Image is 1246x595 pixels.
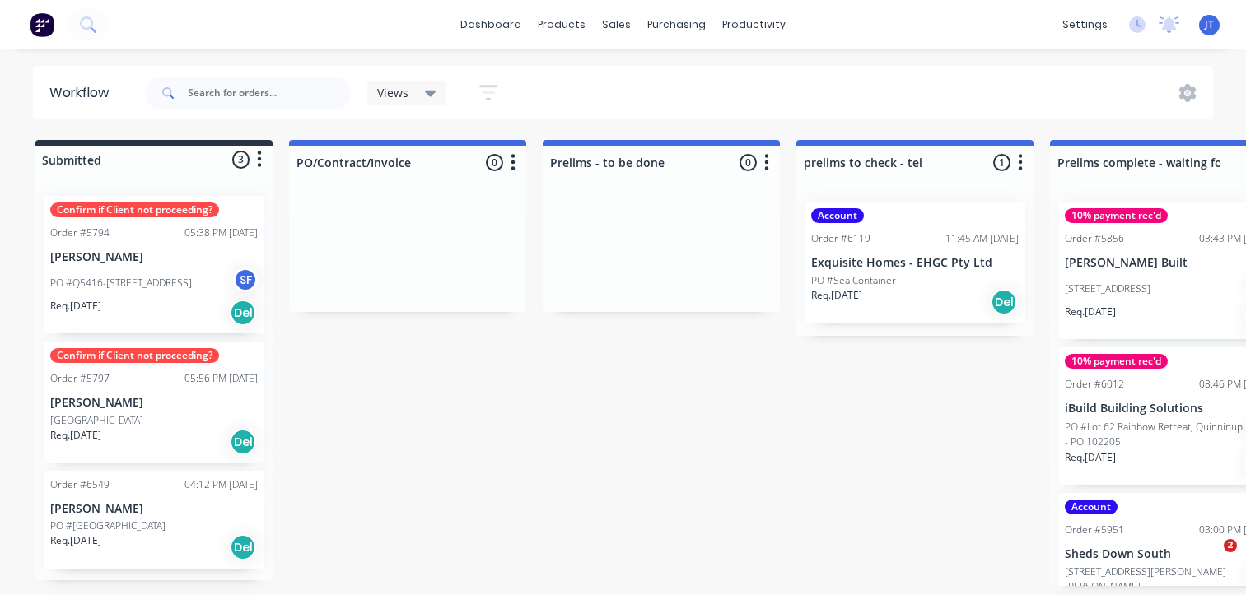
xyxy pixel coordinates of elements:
[1190,539,1230,579] iframe: Intercom live chat
[50,533,101,548] p: Req. [DATE]
[811,288,862,303] p: Req. [DATE]
[50,428,101,443] p: Req. [DATE]
[805,202,1025,323] div: AccountOrder #611911:45 AM [DATE]Exquisite Homes - EHGC Pty LtdPO #Sea ContainerReq.[DATE]Del
[50,518,166,533] p: PO #[GEOGRAPHIC_DATA]
[50,225,110,240] div: Order #5794
[1054,12,1116,37] div: settings
[233,267,258,292] div: SF
[230,534,256,560] div: Del
[50,396,258,410] p: [PERSON_NAME]
[811,273,896,288] p: PO #Sea Container
[714,12,794,37] div: productivity
[30,12,54,37] img: Factory
[530,12,594,37] div: products
[184,477,258,492] div: 04:12 PM [DATE]
[1065,377,1124,392] div: Order #6012
[811,208,864,223] div: Account
[594,12,639,37] div: sales
[184,225,258,240] div: 05:38 PM [DATE]
[1065,354,1168,369] div: 10% payment rec'd
[49,83,117,103] div: Workflow
[1065,231,1124,246] div: Order #5856
[1205,17,1214,32] span: JT
[50,250,258,264] p: [PERSON_NAME]
[1065,304,1116,319] p: Req. [DATE]
[1065,208,1168,223] div: 10% payment rec'd
[811,231,870,246] div: Order #6119
[50,477,110,492] div: Order #6549
[50,413,143,428] p: [GEOGRAPHIC_DATA]
[1065,281,1150,296] p: [STREET_ADDRESS]
[44,471,264,569] div: Order #654904:12 PM [DATE][PERSON_NAME]PO #[GEOGRAPHIC_DATA]Req.[DATE]Del
[50,276,192,291] p: PO #Q5416-[STREET_ADDRESS]
[50,348,219,363] div: Confirm if Client not proceeding?
[44,342,264,463] div: Confirm if Client not proceeding?Order #579705:56 PM [DATE][PERSON_NAME][GEOGRAPHIC_DATA]Req.[DAT...
[230,300,256,326] div: Del
[50,299,101,314] p: Req. [DATE]
[1065,500,1118,514] div: Account
[811,256,1019,270] p: Exquisite Homes - EHGC Pty Ltd
[44,196,264,333] div: Confirm if Client not proceeding?Order #579405:38 PM [DATE][PERSON_NAME]PO #Q5416-[STREET_ADDRESS...
[50,202,219,217] div: Confirm if Client not proceeding?
[991,289,1017,315] div: Del
[452,12,530,37] a: dashboard
[1065,523,1124,537] div: Order #5951
[1224,539,1237,552] span: 2
[945,231,1019,246] div: 11:45 AM [DATE]
[377,84,408,101] span: Views
[230,429,256,455] div: Del
[188,77,351,109] input: Search for orders...
[50,371,110,386] div: Order #5797
[50,502,258,516] p: [PERSON_NAME]
[639,12,714,37] div: purchasing
[184,371,258,386] div: 05:56 PM [DATE]
[1065,450,1116,465] p: Req. [DATE]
